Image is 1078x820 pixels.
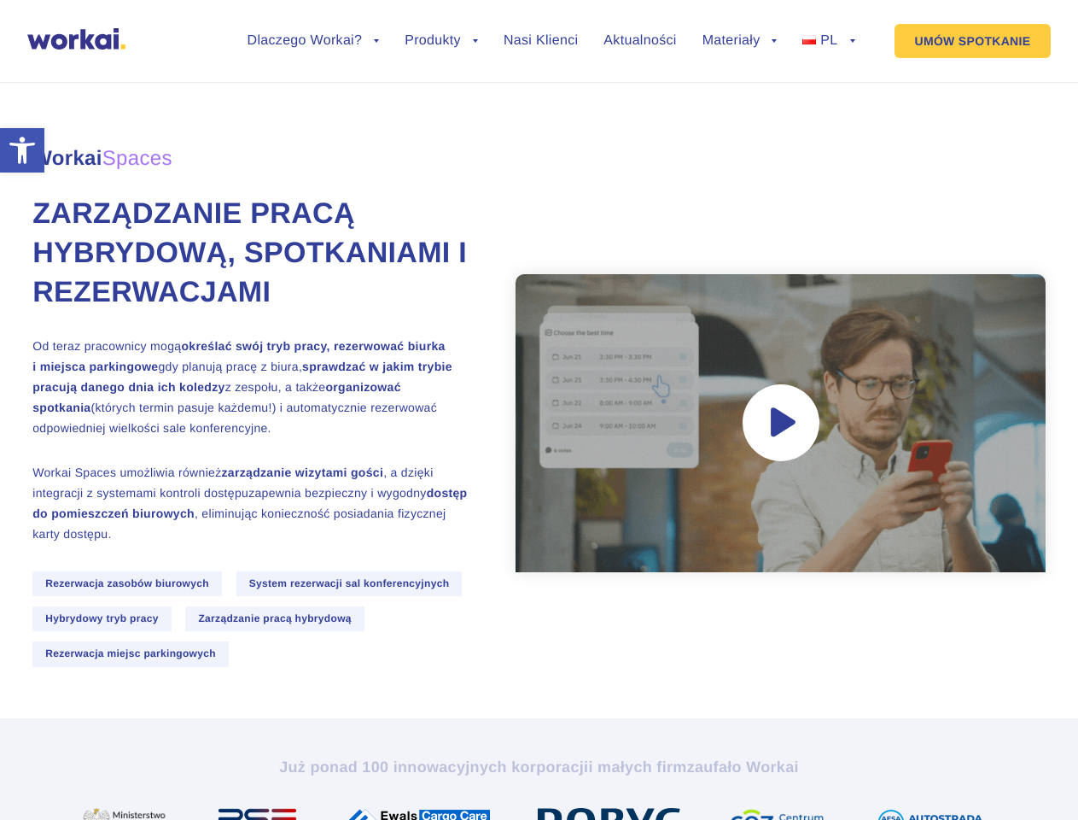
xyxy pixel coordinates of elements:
i: i małych firm [588,758,686,776]
span: Zarządzanie pracą hybrydową [185,606,364,631]
a: Nasi Klienci [504,34,578,48]
a: Produkty [405,34,478,48]
a: UMÓW SPOTKANIE [894,24,1052,58]
strong: zarządzanie wizytami gości [222,466,384,479]
a: Aktualności [603,34,676,48]
h2: Już ponad 100 innowacyjnych korporacji zaufało Workai [66,757,1013,777]
h1: Zarządzanie pracą hybrydową, spotkaniami i rezerwacjami [32,195,475,313]
a: Materiały [702,34,778,48]
span: System rezerwacji sal konferencyjnych [236,571,463,596]
span: Rezerwacja miejsc parkingowych [32,641,229,666]
p: Workai Spaces umożliwia również , a dzięki integracji z systemami kontroli dostępu [32,462,475,544]
p: Od teraz pracownicy mogą gdy planują pracę z biura, z zespołu, a także (których termin pasuje każ... [32,336,475,438]
a: Dlaczego Workai? [248,34,380,48]
strong: dostęp do pomieszczeń biurowych [32,486,467,520]
span: Workai [32,128,172,169]
span: Hybrydowy tryb pracy [32,606,171,631]
span: Rezerwacja zasobów biurowych [32,571,222,596]
em: Spaces [102,147,172,170]
strong: organizować spotkania [32,380,401,414]
span: zapewnia bezpieczny i wygodny , eliminując konieczność posiadania fizycznej karty dostępu. [32,486,467,541]
strong: sprawdzać w jakim trybie pracują danego dnia ich koledzy [32,360,452,394]
span: PL [820,33,837,48]
strong: określać swój tryb pracy, rezerwować biurka i miejsca parkingowe [32,339,445,373]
